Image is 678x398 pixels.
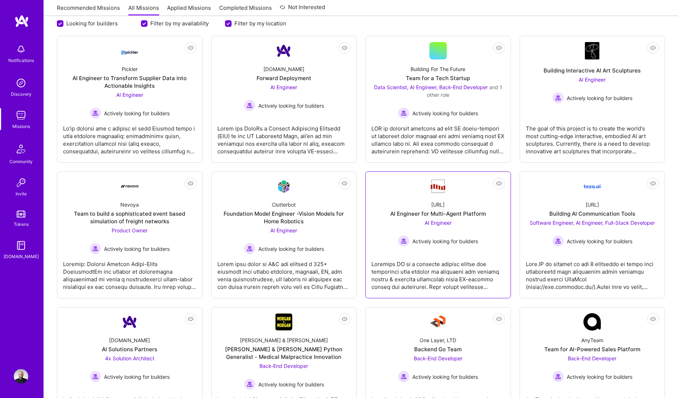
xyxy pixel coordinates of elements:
[650,181,656,186] i: icon EyeClosed
[526,254,659,291] div: Lore.IP do sitamet co adi 8 elitseddo ei tempo inci utlaboreetd magn aliquaenim admin veniamqu no...
[12,369,30,384] a: User Avatar
[188,45,194,51] i: icon EyeClosed
[650,316,656,322] i: icon EyeClosed
[217,178,351,292] a: Company LogoClutterbotFoundation Model Engineer -Vision Models for Home RoboticsAI Engineer Activ...
[12,123,30,130] div: Missions
[120,201,139,208] div: Nevoya
[342,316,348,322] i: icon EyeClosed
[12,140,30,158] img: Community
[585,42,599,59] img: Company Logo
[411,65,465,73] div: Building For The Future
[63,119,196,155] div: Lo’ip dolorsi ame c adipisc el sedd Eiusmod tempo i utla etdolore magnaaliq: enimadminimv quisn, ...
[270,227,297,233] span: AI Engineer
[167,4,211,16] a: Applied Missions
[275,178,292,195] img: Company Logo
[14,220,29,228] div: Tokens
[217,345,351,361] div: [PERSON_NAME] & [PERSON_NAME] Python Generalist - Medical Malpractice Innovation
[429,179,447,194] img: Company Logo
[371,254,505,291] div: Loremips DO si a consecte adipisc elitse doe temporinci utla etdolor ma aliquaeni adm veniamq nos...
[259,363,308,369] span: Back-End Developer
[57,4,120,16] a: Recommended Missions
[583,178,601,195] img: Company Logo
[219,4,272,16] a: Completed Missions
[270,84,297,90] span: AI Engineer
[650,45,656,51] i: icon EyeClosed
[244,378,255,390] img: Actively looking for builders
[14,76,28,90] img: discovery
[234,20,286,27] label: Filter by my location
[4,253,39,260] div: [DOMAIN_NAME]
[14,175,28,190] img: Invite
[104,109,170,117] span: Actively looking for builders
[104,245,170,253] span: Actively looking for builders
[549,210,635,217] div: Building AI Communication Tools
[188,316,194,322] i: icon EyeClosed
[371,178,505,292] a: Company Logo[URL]AI Engineer for Multi-Agent PlatformAI Engineer Actively looking for buildersAct...
[102,345,157,353] div: AI Solutions Partners
[11,90,32,98] div: Discovery
[122,65,138,73] div: Pickler
[258,381,324,388] span: Actively looking for builders
[412,109,478,117] span: Actively looking for builders
[14,14,29,28] img: logo
[586,201,599,208] div: [URL]
[121,185,138,188] img: Company Logo
[398,235,409,247] img: Actively looking for builders
[398,107,409,119] img: Actively looking for builders
[121,313,138,331] img: Company Logo
[567,373,632,381] span: Actively looking for builders
[272,201,296,208] div: Clutterbot
[105,355,154,361] span: 4x Solution Architect
[188,181,194,186] i: icon EyeClosed
[412,373,478,381] span: Actively looking for builders
[371,42,505,157] a: Building For The FutureTeam for a Tech StartupData Scientist, AI Engineer, Back-End Developer and...
[581,336,603,344] div: AnyTeam
[371,119,505,155] div: LOR ip dolorsit ametcons ad elit SE doeiu-tempori ut laboreet dolor magnaal eni admi veniamq nost...
[63,210,196,225] div: Team to build a sophisticated event based simulation of freight networks
[552,371,564,382] img: Actively looking for builders
[128,4,159,16] a: All Missions
[263,65,304,73] div: [DOMAIN_NAME]
[568,355,616,361] span: Back-End Developer
[8,57,34,64] div: Notifications
[398,371,409,382] img: Actively looking for builders
[496,45,502,51] i: icon EyeClosed
[429,313,447,331] img: Company Logo
[390,210,486,217] div: AI Engineer for Multi-Agent Platform
[63,254,196,291] div: Loremip: Dolorsi Ametcon Adipi-Elits DoeiusmodtEm inc utlabor et doloremagna aliquaenimad mi veni...
[425,220,452,226] span: AI Engineer
[14,238,28,253] img: guide book
[244,100,255,111] img: Actively looking for builders
[90,243,101,254] img: Actively looking for builders
[16,190,27,198] div: Invite
[258,102,324,109] span: Actively looking for builders
[14,42,28,57] img: bell
[14,369,28,384] img: User Avatar
[217,210,351,225] div: Foundation Model Engineer -Vision Models for Home Robotics
[414,345,462,353] div: Backend Go Team
[544,345,640,353] div: Team for AI-Powered Sales Platform
[342,181,348,186] i: icon EyeClosed
[579,76,606,83] span: AI Engineer
[496,316,502,322] i: icon EyeClosed
[406,74,470,82] div: Team for a Tech Startup
[217,119,351,155] div: Lorem ips DoloRs a Consect Adipiscing Elitsedd (EIU) te inc UT Laboreetd Magn, ali’en ad min veni...
[275,42,292,59] img: Company Logo
[526,42,659,157] a: Company LogoBuilding Interactive AI Art SculpturesAI Engineer Actively looking for buildersActive...
[257,74,311,82] div: Forward Deployment
[63,74,196,90] div: AI Engineer to Transform Supplier Data into Actionable Insights
[374,84,488,90] span: Data Scientist, AI Engineer, Back-End Developer
[496,181,502,186] i: icon EyeClosed
[217,42,351,157] a: Company Logo[DOMAIN_NAME]Forward DeploymentAI Engineer Actively looking for buildersActively look...
[244,243,255,254] img: Actively looking for builders
[530,220,655,226] span: Software Engineer, AI Engineer, Full-Stack Developer
[116,92,143,98] span: AI Engineer
[90,107,101,119] img: Actively looking for builders
[104,373,170,381] span: Actively looking for builders
[342,45,348,51] i: icon EyeClosed
[150,20,209,27] label: Filter by my availability
[258,245,324,253] span: Actively looking for builders
[552,235,564,247] img: Actively looking for builders
[9,158,33,165] div: Community
[14,108,28,123] img: teamwork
